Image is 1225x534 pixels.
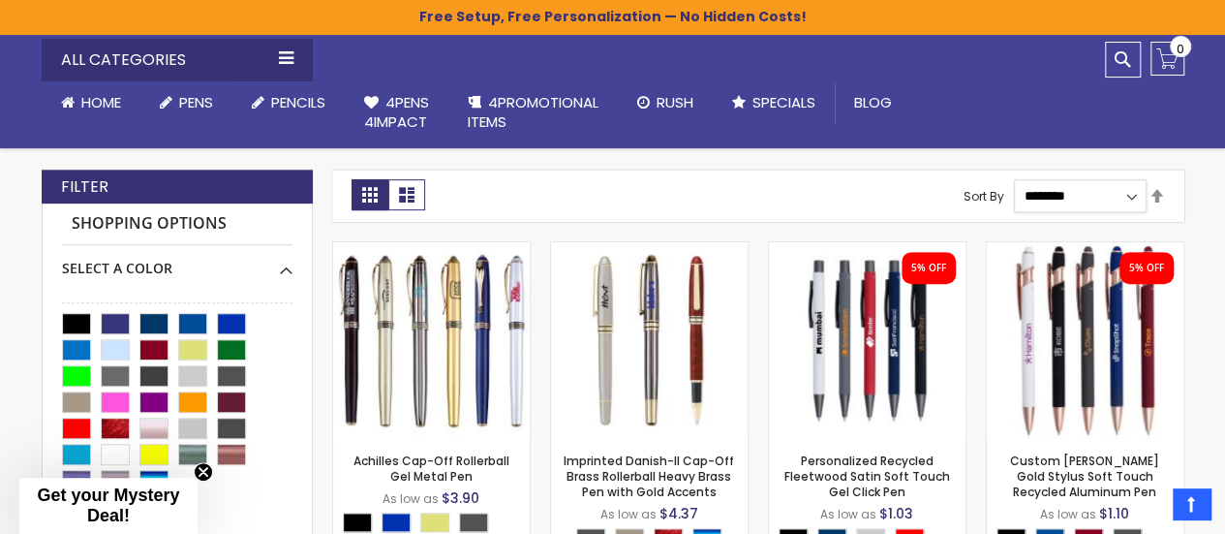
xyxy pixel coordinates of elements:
strong: Grid [352,179,388,210]
span: Specials [752,92,815,112]
label: Sort By [964,187,1004,204]
img: Custom Lexi Rose Gold Stylus Soft Touch Recycled Aluminum Pen [987,242,1183,439]
img: Achilles Cap-Off Rollerball Gel Metal Pen [333,242,530,439]
span: $3.90 [442,488,479,508]
div: All Categories [42,39,313,81]
span: As low as [600,506,657,522]
div: Gunmetal [459,513,488,532]
a: Personalized Recycled Fleetwood Satin Soft Touch Gel Click Pen [784,453,950,500]
strong: Filter [61,176,108,198]
a: Personalized Recycled Fleetwood Satin Soft Touch Gel Click Pen [769,241,965,258]
button: Close teaser [194,462,213,482]
div: Get your Mystery Deal!Close teaser [19,478,198,534]
img: Imprinted Danish-II Cap-Off Brass Rollerball Heavy Brass Pen with Gold Accents [551,242,748,439]
a: 4PROMOTIONALITEMS [448,81,618,144]
a: Imprinted Danish-II Cap-Off Brass Rollerball Heavy Brass Pen with Gold Accents [564,453,734,500]
a: Rush [618,81,713,124]
span: $1.10 [1099,504,1129,523]
div: 5% OFF [911,262,946,275]
div: Select A Color [62,245,292,278]
a: Home [42,81,140,124]
span: Home [81,92,121,112]
span: Pens [179,92,213,112]
a: Achilles Cap-Off Rollerball Gel Metal Pen [333,241,530,258]
a: Top [1173,488,1210,519]
span: As low as [383,490,439,507]
img: Personalized Recycled Fleetwood Satin Soft Touch Gel Click Pen [769,242,965,439]
span: Get your Mystery Deal! [37,486,179,525]
span: 4Pens 4impact [364,92,429,132]
a: Pencils [232,81,345,124]
a: 4Pens4impact [345,81,448,144]
a: 0 [1150,42,1184,76]
a: Custom [PERSON_NAME] Gold Stylus Soft Touch Recycled Aluminum Pen [1010,453,1159,500]
div: Blue [382,513,411,532]
div: 5% OFF [1129,262,1164,275]
a: Pens [140,81,232,124]
span: $1.03 [879,504,913,523]
span: Pencils [271,92,325,112]
a: Specials [713,81,835,124]
span: 4PROMOTIONAL ITEMS [468,92,598,132]
a: Custom Lexi Rose Gold Stylus Soft Touch Recycled Aluminum Pen [987,241,1183,258]
a: Blog [835,81,911,124]
span: Rush [657,92,693,112]
div: Black [343,513,372,532]
span: 0 [1177,40,1184,58]
span: Blog [854,92,892,112]
strong: Shopping Options [62,204,292,245]
a: Imprinted Danish-II Cap-Off Brass Rollerball Heavy Brass Pen with Gold Accents [551,241,748,258]
span: As low as [1040,506,1096,522]
div: Gold [420,513,449,532]
a: Achilles Cap-Off Rollerball Gel Metal Pen [353,453,509,485]
span: $4.37 [659,504,698,523]
span: As low as [820,506,876,522]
